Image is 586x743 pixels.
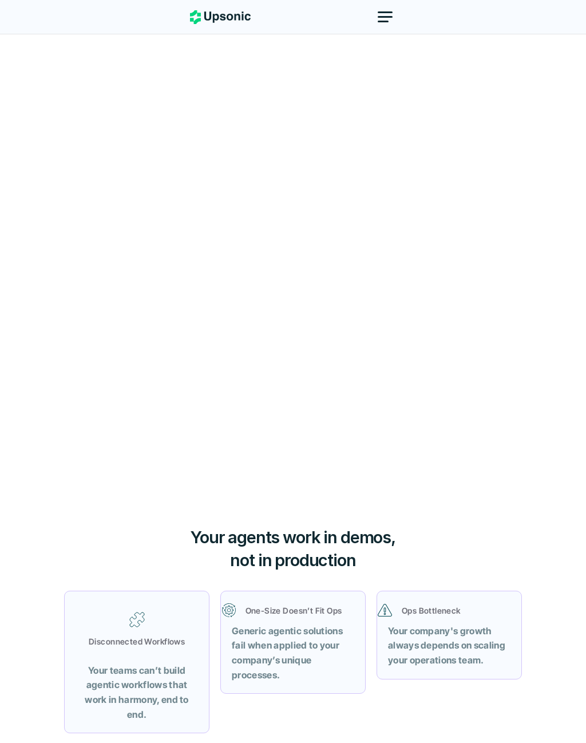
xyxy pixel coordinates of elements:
span: Your agents work in demos, [191,527,395,547]
strong: Generic agentic solutions fail when applied to your company’s unique processes. [232,625,345,681]
p: One-Size Doesn’t Fit Ops [246,604,365,616]
p: Disconnected Workflows [76,635,198,647]
strong: Your teams can’t build agentic workflows that work in harmony, end to end. [85,665,191,720]
p: From onboarding to compliance to settlement to autonomous control. Work with %82 more efficiency ... [108,196,478,228]
h2: Agentic AI Platform for FinTech Operations [152,99,434,168]
p: Ops Bottleneck [402,604,521,616]
strong: Your company's growth always depends on scaling your operations team. [388,625,507,666]
a: Book a Demo [244,257,341,291]
span: not in production [230,550,355,570]
p: Book a Demo [258,264,319,284]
